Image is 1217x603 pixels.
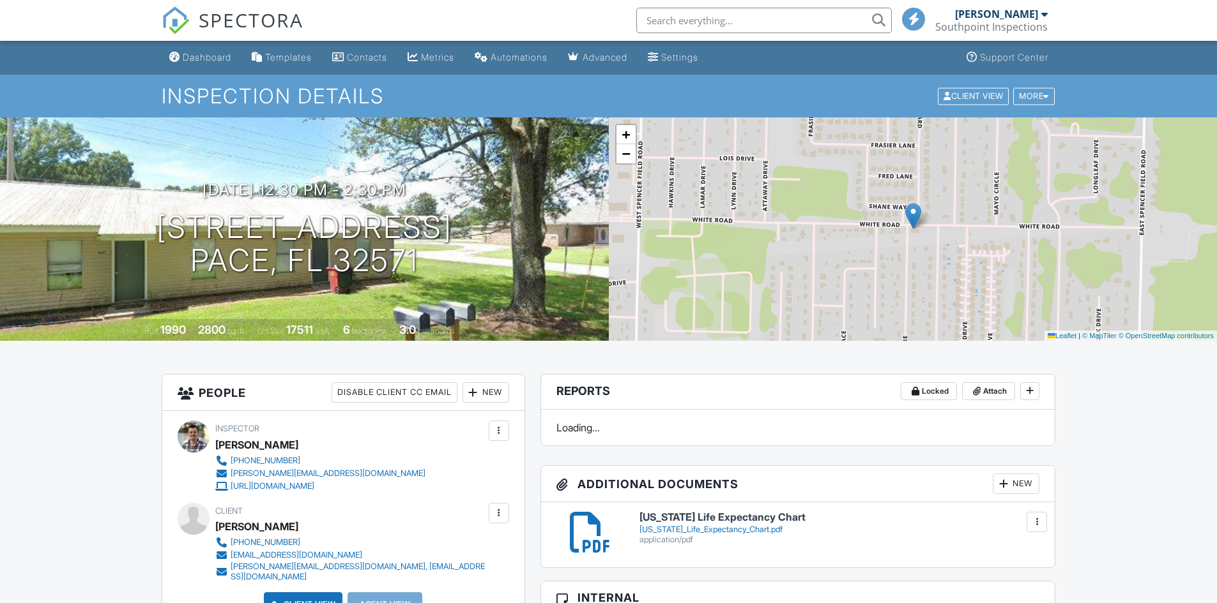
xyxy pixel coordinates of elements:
div: [PERSON_NAME][EMAIL_ADDRESS][DOMAIN_NAME] [231,468,425,479]
a: © MapTiler [1082,332,1117,339]
div: 17511 [286,323,313,336]
div: Automations [491,52,547,63]
div: [PERSON_NAME] [955,8,1038,20]
a: Zoom in [616,125,636,144]
div: Southpoint Inspections [935,20,1048,33]
a: SPECTORA [162,17,303,44]
div: [PHONE_NUMBER] [231,456,300,466]
span: + [622,126,630,142]
a: © OpenStreetMap contributors [1119,332,1214,339]
h1: [STREET_ADDRESS] Pace, FL 32571 [157,211,452,278]
div: Templates [265,52,312,63]
div: [URL][DOMAIN_NAME] [231,481,314,491]
span: Inspector [215,424,259,433]
a: Client View [937,91,1012,100]
div: Settings [661,52,698,63]
span: bathrooms [418,326,454,336]
a: [PHONE_NUMBER] [215,536,486,549]
span: sq. ft. [227,326,245,336]
div: [EMAIL_ADDRESS][DOMAIN_NAME] [231,550,362,560]
h3: [DATE] 12:30 pm - 2:30 pm [203,181,406,198]
div: application/pdf [639,535,1040,545]
a: Support Center [961,46,1053,70]
div: Advanced [583,52,627,63]
a: [PERSON_NAME][EMAIL_ADDRESS][DOMAIN_NAME] [215,467,425,480]
span: SPECTORA [199,6,303,33]
a: [PHONE_NUMBER] [215,454,425,467]
a: [PERSON_NAME][EMAIL_ADDRESS][DOMAIN_NAME], [EMAIL_ADDRESS][DOMAIN_NAME] [215,562,486,582]
span: bedrooms [352,326,387,336]
a: Templates [247,46,317,70]
span: Lot Size [257,326,284,336]
div: Client View [938,87,1009,105]
span: − [622,145,630,161]
div: [PERSON_NAME][EMAIL_ADDRESS][DOMAIN_NAME], [EMAIL_ADDRESS][DOMAIN_NAME] [231,562,486,582]
div: New [463,382,509,403]
h6: [US_STATE] Life Expectancy Chart [639,512,1040,523]
h3: Additional Documents [541,466,1055,502]
div: Disable Client CC Email [332,382,457,403]
div: [PERSON_NAME] [215,435,298,454]
div: 1990 [160,323,186,336]
span: Client [215,506,243,516]
a: [EMAIL_ADDRESS][DOMAIN_NAME] [215,549,486,562]
div: Dashboard [183,52,231,63]
div: [PHONE_NUMBER] [231,537,300,547]
span: | [1078,332,1080,339]
h3: People [162,375,524,411]
a: Leaflet [1048,332,1076,339]
div: [US_STATE]_Life_Expectancy_Chart.pdf [639,525,1040,535]
input: Search everything... [636,8,892,33]
a: Zoom out [616,144,636,163]
a: Automations (Basic) [470,46,553,70]
span: sq.ft. [315,326,331,336]
div: Support Center [980,52,1048,63]
a: Contacts [327,46,392,70]
div: [PERSON_NAME] [215,517,298,536]
img: The Best Home Inspection Software - Spectora [162,6,190,34]
a: Dashboard [164,46,236,70]
a: [US_STATE] Life Expectancy Chart [US_STATE]_Life_Expectancy_Chart.pdf application/pdf [639,512,1040,544]
a: Advanced [563,46,632,70]
div: New [993,473,1039,494]
div: 6 [343,323,350,336]
div: Metrics [421,52,454,63]
div: 3.0 [399,323,416,336]
h1: Inspection Details [162,85,1056,107]
div: More [1013,87,1055,105]
img: Marker [905,203,921,229]
div: 2800 [198,323,226,336]
div: Contacts [347,52,387,63]
a: Metrics [402,46,459,70]
a: [URL][DOMAIN_NAME] [215,480,425,493]
a: Settings [643,46,703,70]
span: Built [144,326,158,336]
